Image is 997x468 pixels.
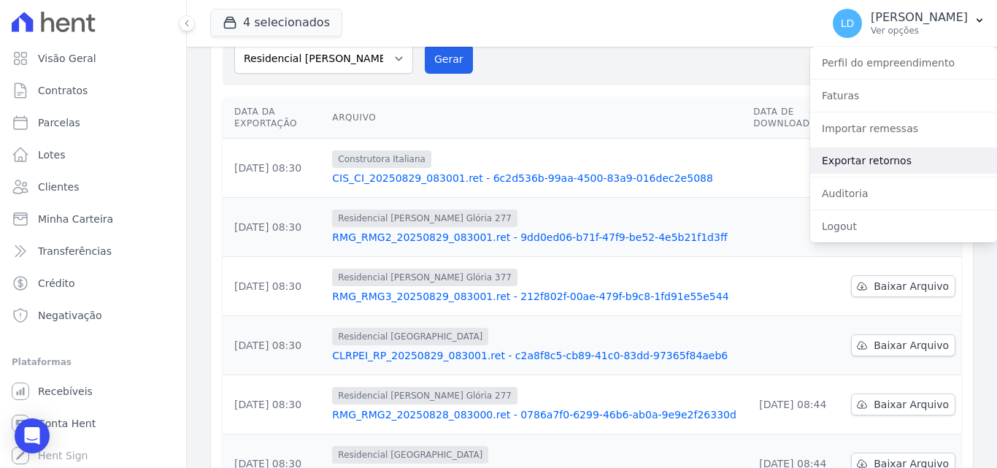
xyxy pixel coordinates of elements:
[6,269,180,298] a: Crédito
[223,198,326,257] td: [DATE] 08:30
[6,44,180,73] a: Visão Geral
[38,384,93,399] span: Recebíveis
[874,279,949,294] span: Baixar Arquivo
[38,416,96,431] span: Conta Hent
[332,171,742,185] a: CIS_CI_20250829_083001.ret - 6c2d536b-99aa-4500-83a9-016dec2e5088
[874,397,949,412] span: Baixar Arquivo
[425,45,473,74] button: Gerar
[223,375,326,434] td: [DATE] 08:30
[6,301,180,330] a: Negativação
[38,276,75,291] span: Crédito
[332,230,742,245] a: RMG_RMG2_20250829_083001.ret - 9dd0ed06-b71f-47f9-be52-4e5b21f1d3ff
[38,115,80,130] span: Parcelas
[332,289,742,304] a: RMG_RMG3_20250829_083001.ret - 212f802f-00ae-479f-b9c8-1fd91e55e544
[332,407,742,422] a: RMG_RMG2_20250828_083000.ret - 0786a7f0-6299-46b6-ab0a-9e9e2f26330d
[223,139,326,198] td: [DATE] 08:30
[821,3,997,44] button: LD [PERSON_NAME] Ver opções
[6,108,180,137] a: Parcelas
[326,97,747,139] th: Arquivo
[332,387,517,404] span: Residencial [PERSON_NAME] Glória 277
[15,418,50,453] div: Open Intercom Messenger
[38,212,113,226] span: Minha Carteira
[38,308,102,323] span: Negativação
[332,328,488,345] span: Residencial [GEOGRAPHIC_DATA]
[6,409,180,438] a: Conta Hent
[223,316,326,375] td: [DATE] 08:30
[871,25,968,37] p: Ver opções
[223,97,326,139] th: Data da Exportação
[38,180,79,194] span: Clientes
[332,210,517,227] span: Residencial [PERSON_NAME] Glória 277
[810,83,997,109] a: Faturas
[332,348,742,363] a: CLRPEI_RP_20250829_083001.ret - c2a8f8c5-cb89-41c0-83dd-97365f84aeb6
[6,140,180,169] a: Lotes
[810,147,997,174] a: Exportar retornos
[38,51,96,66] span: Visão Geral
[871,10,968,25] p: [PERSON_NAME]
[851,394,955,415] a: Baixar Arquivo
[747,375,845,434] td: [DATE] 08:44
[38,83,88,98] span: Contratos
[851,275,955,297] a: Baixar Arquivo
[6,172,180,202] a: Clientes
[810,213,997,239] a: Logout
[747,97,845,139] th: Data de Download
[332,150,431,168] span: Construtora Italiana
[332,446,488,464] span: Residencial [GEOGRAPHIC_DATA]
[210,9,342,37] button: 4 selecionados
[874,338,949,353] span: Baixar Arquivo
[6,237,180,266] a: Transferências
[38,244,112,258] span: Transferências
[6,204,180,234] a: Minha Carteira
[6,76,180,105] a: Contratos
[841,18,855,28] span: LD
[223,257,326,316] td: [DATE] 08:30
[810,180,997,207] a: Auditoria
[38,147,66,162] span: Lotes
[12,353,174,371] div: Plataformas
[332,269,517,286] span: Residencial [PERSON_NAME] Glória 377
[6,377,180,406] a: Recebíveis
[810,115,997,142] a: Importar remessas
[810,50,997,76] a: Perfil do empreendimento
[851,334,955,356] a: Baixar Arquivo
